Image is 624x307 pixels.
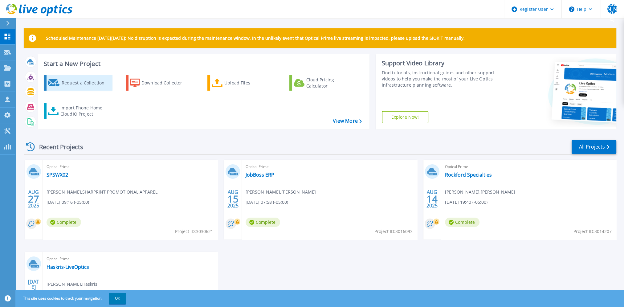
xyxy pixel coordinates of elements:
[246,172,274,178] a: JobBoss ERP
[47,256,214,262] span: Optical Prime
[227,188,239,210] div: AUG 2025
[573,228,612,235] span: Project ID: 3014207
[44,75,112,91] a: Request a Collection
[47,163,214,170] span: Optical Prime
[47,199,89,206] span: [DATE] 09:16 (-05:00)
[382,70,505,88] div: Find tutorials, instructional guides and other support videos to help you make the most of your L...
[426,196,438,202] span: 14
[47,281,97,288] span: [PERSON_NAME] , Haskris
[24,139,92,154] div: Recent Projects
[246,189,316,195] span: [PERSON_NAME] , [PERSON_NAME]
[47,189,157,195] span: [PERSON_NAME] , SHARPRINT PROMOTIONAL APPAREL
[306,77,355,89] div: Cloud Pricing Calculator
[289,75,358,91] a: Cloud Pricing Calculator
[47,264,89,270] a: Haskris-LiveOptics
[28,196,39,202] span: 27
[47,218,81,227] span: Complete
[175,228,213,235] span: Project ID: 3030621
[224,77,274,89] div: Upload Files
[17,293,126,304] span: This site uses cookies to track your navigation.
[445,218,479,227] span: Complete
[374,228,413,235] span: Project ID: 3016093
[445,163,613,170] span: Optical Prime
[382,111,429,123] a: Explore Now!
[46,36,465,41] p: Scheduled Maintenance [DATE][DATE]: No disruption is expected during the maintenance window. In t...
[44,60,361,67] h3: Start a New Project
[572,140,616,154] a: All Projects
[445,172,492,178] a: Rockford Specialties
[445,199,487,206] span: [DATE] 19:40 (-05:00)
[333,118,361,124] a: View More
[60,105,108,117] div: Import Phone Home CloudIQ Project
[28,280,39,302] div: [DATE] 2025
[382,59,505,67] div: Support Video Library
[126,75,194,91] a: Download Collector
[141,77,191,89] div: Download Collector
[426,188,438,210] div: AUG 2025
[246,199,288,206] span: [DATE] 07:58 (-05:00)
[47,172,68,178] a: SPSWX02
[227,196,239,202] span: 15
[109,293,126,304] button: OK
[61,77,111,89] div: Request a Collection
[207,75,276,91] a: Upload Files
[445,189,515,195] span: [PERSON_NAME] , [PERSON_NAME]
[28,188,39,210] div: AUG 2025
[246,218,280,227] span: Complete
[246,163,413,170] span: Optical Prime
